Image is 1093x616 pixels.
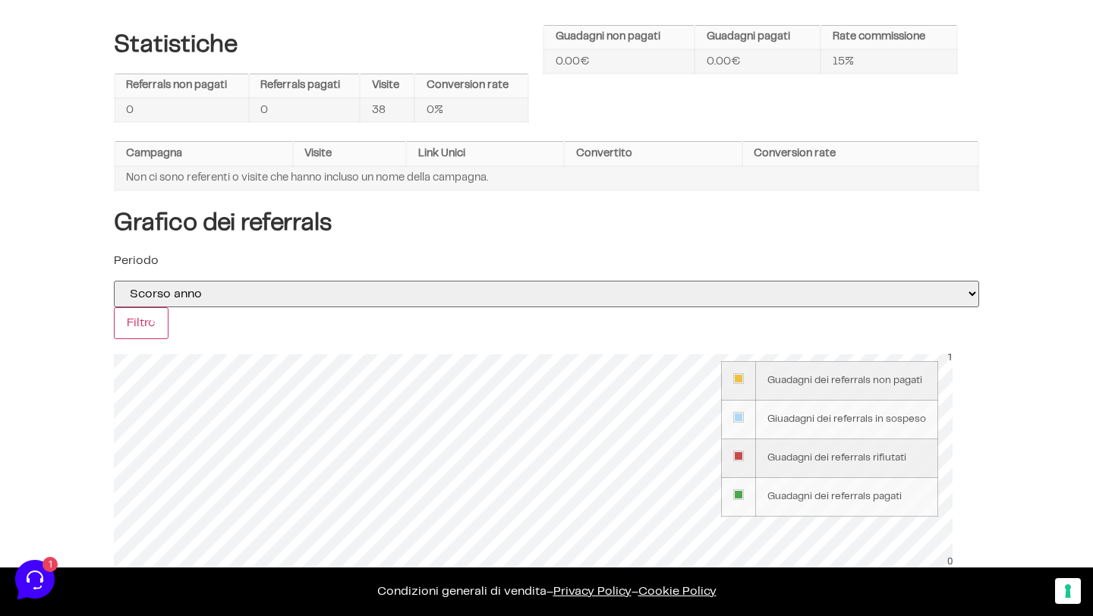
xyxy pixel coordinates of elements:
th: Referrals pagati [249,74,361,99]
h4: Statistiche [114,31,529,58]
th: Rate commissione [821,26,957,50]
td: Giuadagni dei referrals in sospeso [755,401,937,439]
th: Conversion rate [414,74,528,99]
th: Guadagni pagati [695,26,821,50]
p: – – [15,583,1078,601]
td: 0 [115,98,249,122]
td: 0% [414,98,528,122]
th: Link Unici [406,142,564,166]
button: Inizia una conversazione [24,130,279,161]
span: 1 [264,103,279,118]
span: Cookie Policy [638,586,717,597]
img: dark [24,86,55,117]
td: Guadagni dei referrals pagati [755,478,937,517]
select: selected='selected' [114,281,979,307]
td: 15% [821,49,957,74]
h4: Grafico dei referrals [114,209,979,237]
a: Privacy Policy [553,586,632,597]
th: Referrals non pagati [115,74,249,99]
td: Guadagni dei referrals rifiutati [755,439,937,478]
span: Trova una risposta [24,191,118,203]
p: Ciao 🙂 Se hai qualche domanda siamo qui per aiutarti! [64,103,241,118]
a: [PERSON_NAME]Ciao 🙂 Se hai qualche domanda siamo qui per aiutarti![DATE]1 [18,79,285,124]
input: Cerca un articolo... [34,224,248,239]
th: Convertito [564,142,742,166]
p: Messaggi [131,498,172,511]
h2: Ciao da Marketers 👋 [12,12,255,36]
th: Campagna [115,142,293,166]
td: 38 [360,98,414,122]
td: Non ci sono referenti o visite che hanno incluso un nome della campagna. [115,166,978,190]
button: Home [12,476,106,511]
a: Condizioni generali di vendita [377,586,546,597]
iframe: Customerly Messenger Launcher [12,557,58,602]
a: [DEMOGRAPHIC_DATA] tutto [135,61,279,73]
button: Le tue preferenze relative al consenso per le tecnologie di tracciamento [1055,578,1081,604]
button: Aiuto [198,476,291,511]
th: Visite [360,74,414,99]
td: 0 [249,98,361,122]
input: Filtro [114,307,169,339]
a: Apri Centro Assistenza [162,191,279,203]
p: Periodo [114,252,979,270]
span: Inizia una conversazione [99,140,224,152]
div: 1 [947,350,953,365]
th: Guadagni non pagati [543,26,695,50]
span: Le tue conversazioni [24,61,129,73]
th: Conversion rate [742,142,978,166]
div: 0 [947,554,953,569]
button: 1Messaggi [106,476,199,511]
span: 1 [152,475,162,486]
p: Home [46,498,71,511]
td: 0.00€ [543,49,695,74]
p: Aiuto [234,498,256,511]
p: [DATE] [250,85,279,99]
th: Visite [293,142,407,166]
span: [PERSON_NAME] [64,85,241,100]
td: 0.00€ [695,49,821,74]
td: Guadagni dei referrals non pagati [755,362,937,401]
